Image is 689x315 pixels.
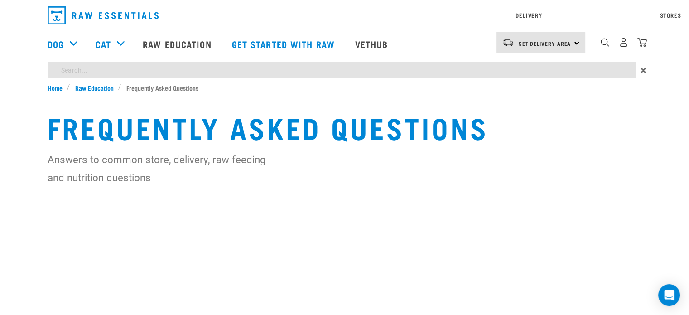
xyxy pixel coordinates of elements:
nav: breadcrumbs [48,83,642,92]
a: Home [48,83,67,92]
span: Set Delivery Area [519,42,571,45]
img: user.png [619,38,628,47]
nav: dropdown navigation [40,3,649,28]
a: Stores [660,14,681,17]
img: Raw Essentials Logo [48,6,159,24]
h1: Frequently Asked Questions [48,111,642,143]
img: van-moving.png [502,39,514,47]
a: Raw Education [70,83,118,92]
span: × [641,62,646,78]
p: Answers to common store, delivery, raw feeding and nutrition questions [48,150,285,187]
a: Cat [96,37,111,51]
a: Raw Education [134,26,222,62]
span: Home [48,83,63,92]
img: home-icon-1@2x.png [601,38,609,47]
a: Delivery [516,14,542,17]
a: Vethub [346,26,400,62]
input: Search... [48,62,636,78]
span: Raw Education [75,83,114,92]
a: Get started with Raw [223,26,346,62]
img: home-icon@2x.png [637,38,647,47]
div: Open Intercom Messenger [658,284,680,306]
a: Dog [48,37,64,51]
